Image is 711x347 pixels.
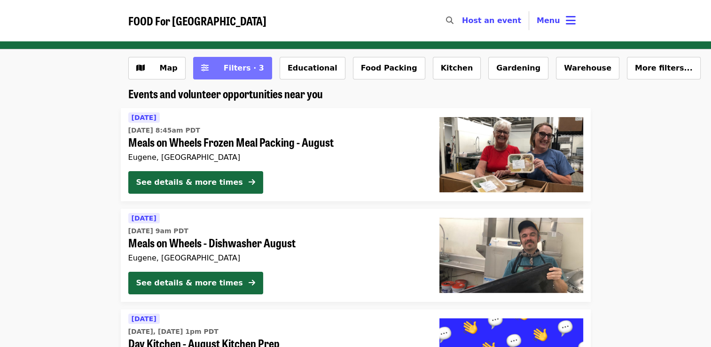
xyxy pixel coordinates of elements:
div: Eugene, [GEOGRAPHIC_DATA] [128,153,424,162]
span: Filters · 3 [224,63,264,72]
a: FOOD For [GEOGRAPHIC_DATA] [128,14,266,28]
i: map icon [136,63,145,72]
i: arrow-right icon [249,178,255,187]
button: See details & more times [128,272,263,294]
a: See details for "Meals on Wheels - Dishwasher August" [121,209,591,302]
button: Warehouse [556,57,619,79]
button: More filters... [627,57,701,79]
span: [DATE] [132,214,156,222]
span: FOOD For [GEOGRAPHIC_DATA] [128,12,266,29]
span: Map [160,63,178,72]
span: Meals on Wheels - Dishwasher August [128,236,424,250]
time: [DATE] 9am PDT [128,226,188,236]
i: search icon [446,16,453,25]
button: Show map view [128,57,186,79]
button: See details & more times [128,171,263,194]
span: More filters... [635,63,693,72]
button: Filters (3 selected) [193,57,272,79]
span: Menu [537,16,560,25]
i: bars icon [566,14,576,27]
div: See details & more times [136,277,243,289]
button: Toggle account menu [529,9,583,32]
button: Kitchen [433,57,481,79]
img: Meals on Wheels Frozen Meal Packing - August organized by FOOD For Lane County [439,117,583,192]
span: Meals on Wheels Frozen Meal Packing - August [128,135,424,149]
i: arrow-right icon [249,278,255,287]
time: [DATE], [DATE] 1pm PDT [128,327,219,337]
button: Food Packing [353,57,425,79]
span: Events and volunteer opportunities near you [128,85,323,102]
div: Eugene, [GEOGRAPHIC_DATA] [128,253,424,262]
div: See details & more times [136,177,243,188]
a: See details for "Meals on Wheels Frozen Meal Packing - August" [121,108,591,201]
time: [DATE] 8:45am PDT [128,126,200,135]
input: Search [459,9,467,32]
a: Host an event [462,16,521,25]
i: sliders-h icon [201,63,209,72]
img: Meals on Wheels - Dishwasher August organized by FOOD For Lane County [439,218,583,293]
button: Gardening [488,57,548,79]
span: [DATE] [132,315,156,323]
button: Educational [280,57,345,79]
span: [DATE] [132,114,156,121]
